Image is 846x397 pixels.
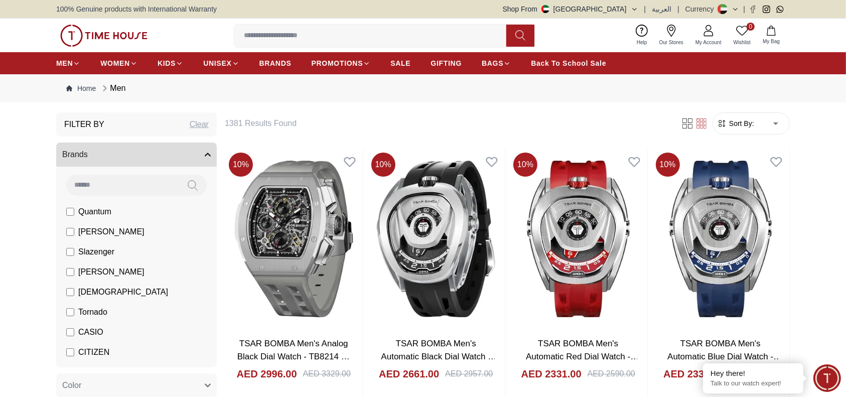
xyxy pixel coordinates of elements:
[482,58,503,68] span: BAGS
[312,58,363,68] span: PROMOTIONS
[503,4,638,14] button: Shop From[GEOGRAPHIC_DATA]
[631,23,653,48] a: Help
[78,346,109,358] span: CITIZEN
[663,367,724,381] h4: AED 2331.00
[381,339,496,374] a: TSAR BOMBA Men's Automatic Black Dial Watch - TB8213A-06 SET
[66,348,74,356] input: CITIZEN
[66,288,74,296] input: [DEMOGRAPHIC_DATA]
[531,54,606,72] a: Back To School Sale
[677,4,679,14] span: |
[158,58,176,68] span: KIDS
[513,153,537,177] span: 10 %
[743,4,745,14] span: |
[66,248,74,256] input: Slazenger
[711,368,796,378] div: Hey there!
[588,368,635,380] div: AED 2590.00
[66,208,74,216] input: Quantum
[190,118,209,130] div: Clear
[56,4,217,14] span: 100% Genuine products with International Warranty
[431,58,462,68] span: GIFTING
[225,117,668,129] h6: 1381 Results Found
[711,379,796,388] p: Talk to our watch expert!
[691,39,726,46] span: My Account
[727,118,754,128] span: Sort By:
[66,328,74,336] input: CASIO
[66,83,96,93] a: Home
[747,23,755,31] span: 0
[78,326,103,338] span: CASIO
[66,268,74,276] input: [PERSON_NAME]
[644,4,646,14] span: |
[431,54,462,72] a: GIFTING
[445,368,493,380] div: AED 2957.00
[509,149,647,329] img: TSAR BOMBA Men's Automatic Red Dial Watch - TB8213A-04 SET
[482,54,511,72] a: BAGS
[813,364,841,392] div: Chat Widget
[66,308,74,316] input: Tornado
[56,74,790,102] nav: Breadcrumb
[158,54,183,72] a: KIDS
[371,153,395,177] span: 10 %
[62,149,88,161] span: Brands
[656,153,680,177] span: 10 %
[749,6,757,13] a: Facebook
[303,368,351,380] div: AED 3329.00
[56,58,73,68] span: MEN
[667,339,782,374] a: TSAR BOMBA Men's Automatic Blue Dial Watch - TB8213A-03 SET
[367,149,505,329] img: TSAR BOMBA Men's Automatic Black Dial Watch - TB8213A-06 SET
[64,118,104,130] h3: Filter By
[259,54,292,72] a: BRANDS
[60,25,148,47] img: ...
[78,306,107,318] span: Tornado
[759,38,784,45] span: My Bag
[78,266,145,278] span: [PERSON_NAME]
[652,4,671,14] button: العربية
[56,143,217,167] button: Brands
[379,367,439,381] h4: AED 2661.00
[100,54,137,72] a: WOMEN
[730,39,755,46] span: Wishlist
[237,367,297,381] h4: AED 2996.00
[390,58,410,68] span: SALE
[776,6,784,13] a: Whatsapp
[541,5,549,13] img: United Arab Emirates
[203,58,231,68] span: UNISEX
[728,23,757,48] a: 0Wishlist
[66,228,74,236] input: [PERSON_NAME]
[78,206,111,218] span: Quantum
[78,286,168,298] span: [DEMOGRAPHIC_DATA]
[685,4,718,14] div: Currency
[225,149,363,329] img: TSAR BOMBA Men's Analog Black Dial Watch - TB8214 C-Grey
[655,39,687,46] span: Our Stores
[203,54,239,72] a: UNISEX
[653,23,689,48] a: Our Stores
[100,82,125,94] div: Men
[763,6,770,13] a: Instagram
[531,58,606,68] span: Back To School Sale
[259,58,292,68] span: BRANDS
[56,54,80,72] a: MEN
[78,246,114,258] span: Slazenger
[652,149,790,329] img: TSAR BOMBA Men's Automatic Blue Dial Watch - TB8213A-03 SET
[633,39,651,46] span: Help
[526,339,639,374] a: TSAR BOMBA Men's Automatic Red Dial Watch - TB8213A-04 SET
[757,24,786,47] button: My Bag
[78,366,106,378] span: GUESS
[390,54,410,72] a: SALE
[78,226,145,238] span: [PERSON_NAME]
[312,54,371,72] a: PROMOTIONS
[237,339,350,374] a: TSAR BOMBA Men's Analog Black Dial Watch - TB8214 C-Grey
[100,58,130,68] span: WOMEN
[717,118,754,128] button: Sort By:
[62,379,81,391] span: Color
[521,367,582,381] h4: AED 2331.00
[229,153,253,177] span: 10 %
